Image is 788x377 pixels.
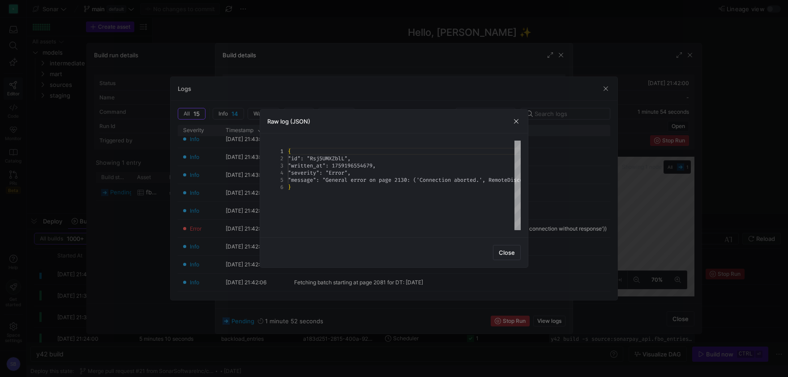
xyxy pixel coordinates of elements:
div: 1 [267,148,283,155]
h3: Raw log (JSON) [267,118,310,125]
div: 4 [267,169,283,176]
div: 3 [267,162,283,169]
span: "severity": "Error", [288,169,351,176]
span: ion aborted.', RemoteDisconnected('Remote end clos [441,176,598,184]
span: { [288,148,291,155]
div: 2 [267,155,283,162]
button: Close [493,245,521,260]
span: "id": "Rsj5UMXZblL", [288,155,351,162]
span: "written_at": 1759196554679, [288,162,376,169]
span: } [288,184,291,191]
span: Close [499,249,515,256]
span: "message": "General error on page 2130: ('Connect [288,176,441,184]
div: 5 [267,176,283,184]
div: 6 [267,184,283,191]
